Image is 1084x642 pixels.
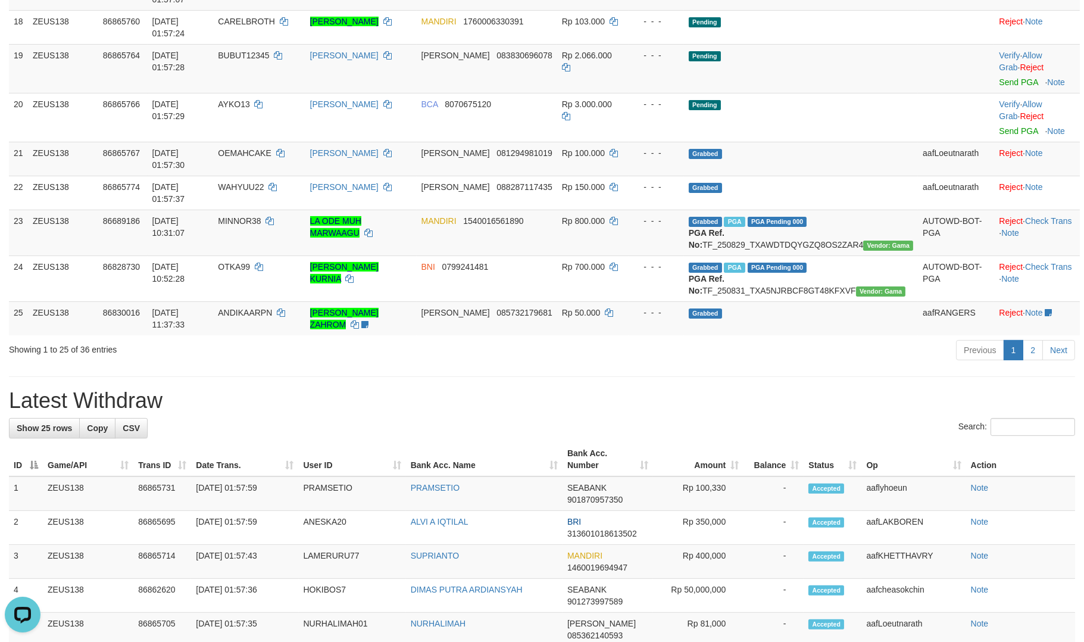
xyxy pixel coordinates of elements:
[310,216,361,238] a: LA ODE MUH MARWAAGU
[994,44,1080,93] td: · ·
[808,484,844,494] span: Accepted
[994,210,1080,255] td: · ·
[567,619,636,628] span: [PERSON_NAME]
[123,423,140,433] span: CSV
[421,262,435,272] span: BNI
[28,210,98,255] td: ZEUS138
[724,217,745,227] span: Marked by aafkaynarin
[689,263,722,273] span: Grabbed
[633,215,679,227] div: - - -
[562,148,605,158] span: Rp 100.000
[808,551,844,562] span: Accepted
[999,51,1020,60] a: Verify
[633,147,679,159] div: - - -
[999,308,1023,317] a: Reject
[1020,63,1044,72] a: Reject
[1047,77,1065,87] a: Note
[152,148,185,170] span: [DATE] 01:57:30
[808,619,844,629] span: Accepted
[9,301,28,335] td: 25
[191,545,298,579] td: [DATE] 01:57:43
[1025,148,1043,158] a: Note
[103,262,140,272] span: 86828730
[299,579,406,613] td: HOKIBOS7
[633,98,679,110] div: - - -
[684,210,918,255] td: TF_250829_TXAWDTDQYGZQ8OS2ZAR4
[567,631,623,640] span: Copy 085362140593 to clipboard
[411,517,468,526] a: ALVI A IQTILAL
[43,476,133,511] td: ZEUS138
[9,210,28,255] td: 23
[861,476,966,511] td: aaflyhoeun
[411,551,459,560] a: SUPRIANTO
[567,483,607,493] span: SEABANK
[563,442,653,476] th: Bank Acc. Number: activate to sort column ascending
[310,148,379,158] a: [PERSON_NAME]
[218,148,271,158] span: OEMAHCAKE
[28,301,98,335] td: ZEUS138
[310,308,379,329] a: [PERSON_NAME] ZAHROM
[421,51,490,60] span: [PERSON_NAME]
[567,585,607,594] span: SEABANK
[406,442,563,476] th: Bank Acc. Name: activate to sort column ascending
[567,529,637,538] span: Copy 313601018613502 to clipboard
[421,99,438,109] span: BCA
[191,442,298,476] th: Date Trans.: activate to sort column ascending
[863,241,913,251] span: Vendor URL: https://trx31.1velocity.biz
[689,228,724,250] b: PGA Ref. No:
[9,579,43,613] td: 4
[567,551,602,560] span: MANDIRI
[999,99,1020,109] a: Verify
[861,545,966,579] td: aafKHETTHAVRY
[999,216,1023,226] a: Reject
[971,619,989,628] a: Note
[103,216,140,226] span: 86689186
[918,301,994,335] td: aafRANGERS
[567,563,627,572] span: Copy 1460019694947 to clipboard
[999,17,1023,26] a: Reject
[744,511,804,545] td: -
[87,423,108,433] span: Copy
[28,176,98,210] td: ZEUS138
[191,476,298,511] td: [DATE] 01:57:59
[9,389,1075,413] h1: Latest Withdraw
[748,263,807,273] span: PGA Pending
[689,149,722,159] span: Grabbed
[724,263,745,273] span: Marked by aafsreyleap
[994,93,1080,142] td: · ·
[152,17,185,38] span: [DATE] 01:57:24
[310,182,379,192] a: [PERSON_NAME]
[310,51,379,60] a: [PERSON_NAME]
[463,216,523,226] span: Copy 1540016561890 to clipboard
[1025,262,1072,272] a: Check Trans
[115,418,148,438] a: CSV
[958,418,1075,436] label: Search:
[804,442,861,476] th: Status: activate to sort column ascending
[918,210,994,255] td: AUTOWD-BOT-PGA
[689,274,724,295] b: PGA Ref. No:
[994,176,1080,210] td: ·
[562,17,605,26] span: Rp 103.000
[152,216,185,238] span: [DATE] 10:31:07
[653,442,744,476] th: Amount: activate to sort column ascending
[299,511,406,545] td: ANESKA20
[9,442,43,476] th: ID: activate to sort column descending
[744,545,804,579] td: -
[999,126,1038,136] a: Send PGA
[79,418,115,438] a: Copy
[9,142,28,176] td: 21
[689,51,721,61] span: Pending
[744,579,804,613] td: -
[421,17,457,26] span: MANDIRI
[956,340,1004,360] a: Previous
[808,585,844,596] span: Accepted
[633,15,679,27] div: - - -
[218,262,250,272] span: OTKA99
[103,308,140,317] span: 86830016
[9,176,28,210] td: 22
[218,308,272,317] span: ANDIKAARPN
[43,511,133,545] td: ZEUS138
[861,442,966,476] th: Op: activate to sort column ascending
[689,100,721,110] span: Pending
[9,545,43,579] td: 3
